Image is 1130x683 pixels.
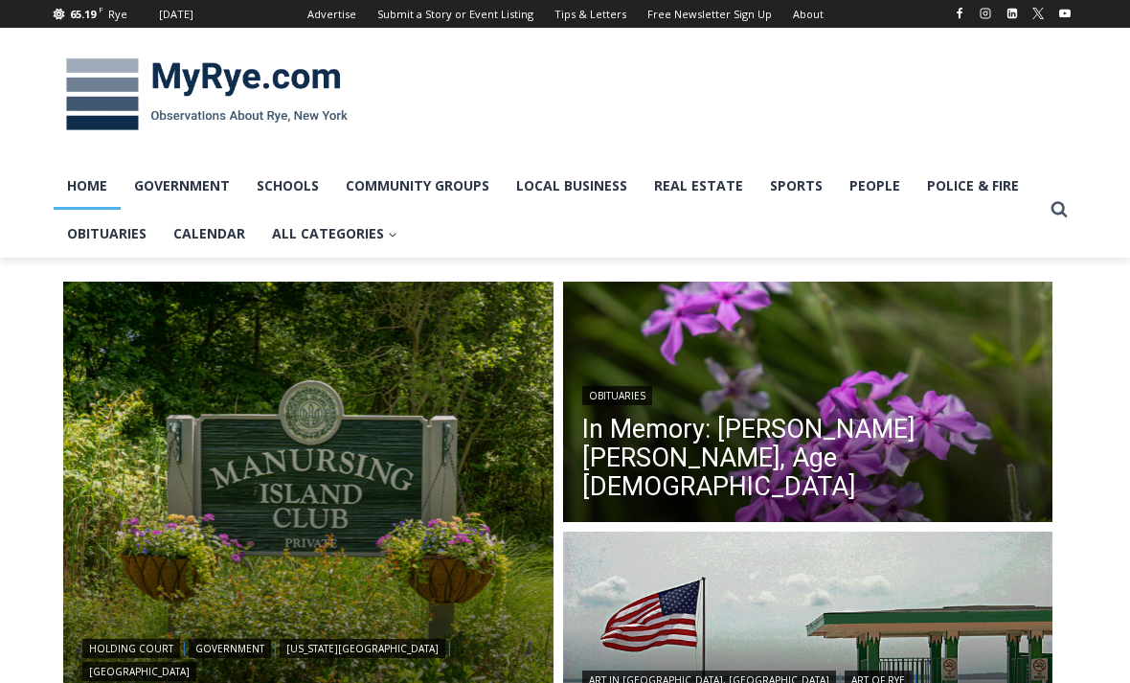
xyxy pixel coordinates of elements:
[280,639,445,658] a: [US_STATE][GEOGRAPHIC_DATA]
[582,415,1034,501] a: In Memory: [PERSON_NAME] [PERSON_NAME], Age [DEMOGRAPHIC_DATA]
[108,6,127,23] div: Rye
[1027,2,1050,25] a: X
[189,639,271,658] a: Government
[914,162,1032,210] a: Police & Fire
[70,7,96,21] span: 65.19
[272,223,397,244] span: All Categories
[1001,2,1024,25] a: Linkedin
[332,162,503,210] a: Community Groups
[121,162,243,210] a: Government
[259,210,411,258] a: All Categories
[82,662,196,681] a: [GEOGRAPHIC_DATA]
[54,162,121,210] a: Home
[243,162,332,210] a: Schools
[159,6,193,23] div: [DATE]
[563,282,1053,527] img: (PHOTO: Kim Eierman of EcoBeneficial designed and oversaw the installation of native plant beds f...
[582,386,652,405] a: Obituaries
[974,2,997,25] a: Instagram
[54,162,1042,259] nav: Primary Navigation
[563,282,1053,527] a: Read More In Memory: Barbara Porter Schofield, Age 90
[503,162,641,210] a: Local Business
[1042,193,1076,227] button: View Search Form
[99,4,103,14] span: F
[54,45,360,145] img: MyRye.com
[82,639,180,658] a: Holding Court
[82,635,534,681] div: | | |
[757,162,836,210] a: Sports
[54,210,160,258] a: Obituaries
[836,162,914,210] a: People
[641,162,757,210] a: Real Estate
[948,2,971,25] a: Facebook
[160,210,259,258] a: Calendar
[1053,2,1076,25] a: YouTube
